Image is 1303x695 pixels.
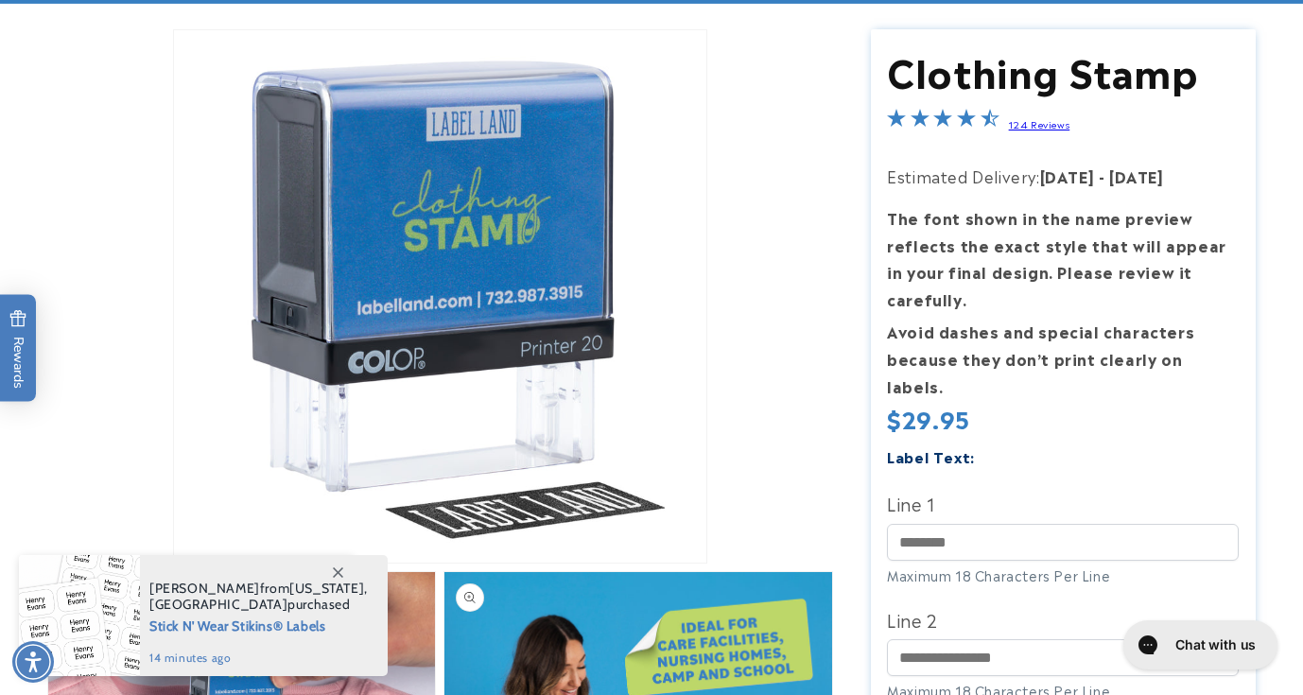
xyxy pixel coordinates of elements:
label: Line 2 [887,604,1239,634]
label: Line 1 [887,488,1239,518]
span: [US_STATE] [289,580,364,597]
span: 14 minutes ago [149,650,368,667]
span: from , purchased [149,581,368,613]
div: Maximum 18 Characters Per Line [887,565,1239,585]
span: [GEOGRAPHIC_DATA] [149,596,287,613]
span: Rewards [9,309,27,388]
span: Stick N' Wear Stikins® Labels [149,613,368,636]
iframe: Gorgias live chat messenger [1114,614,1284,676]
label: Label Text: [887,445,975,467]
span: [PERSON_NAME] [149,580,260,597]
h1: Clothing Stamp [887,45,1239,95]
div: Accessibility Menu [12,641,54,683]
a: 124 Reviews - open in a new tab [1009,117,1070,130]
strong: - [1099,165,1105,187]
span: 4.4-star overall rating [887,111,999,133]
p: Estimated Delivery: [887,163,1239,190]
strong: [DATE] [1040,165,1095,187]
strong: [DATE] [1109,165,1164,187]
span: $29.95 [887,404,970,433]
strong: Avoid dashes and special characters because they don’t print clearly on labels. [887,320,1194,397]
strong: The font shown in the name preview reflects the exact style that will appear in your final design... [887,206,1226,310]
